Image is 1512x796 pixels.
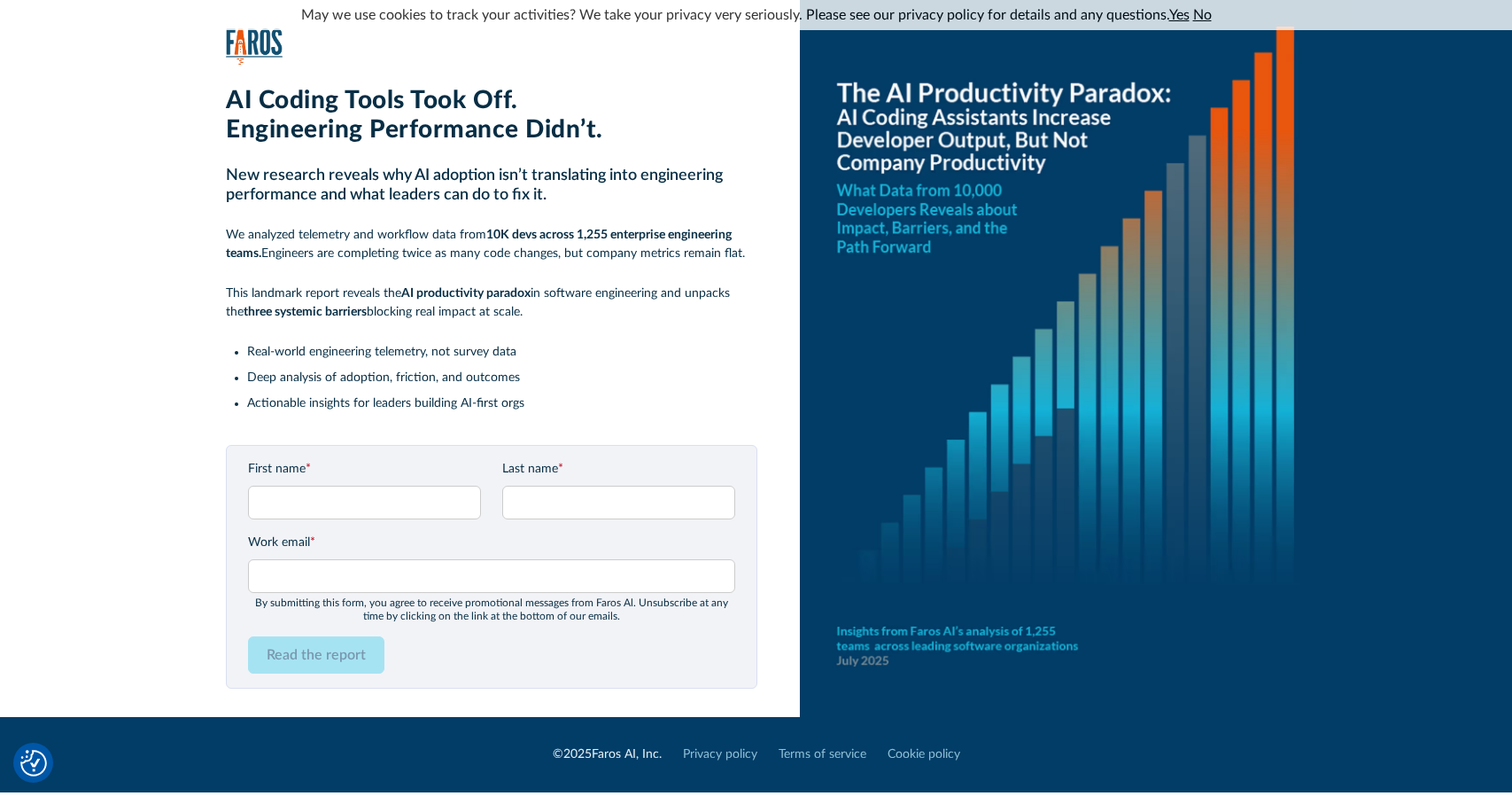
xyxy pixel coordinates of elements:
[248,460,735,674] form: Email Form
[226,167,757,205] h2: New research reveals why AI adoption isn’t translating into engineering performance and what lead...
[553,745,662,764] div: © Faros AI, Inc.
[401,287,531,300] strong: AI productivity paradox
[1169,8,1190,22] a: Yes
[1193,8,1212,22] a: No
[226,86,757,116] h1: AI Coding Tools Took Off.
[563,748,592,761] span: 2025
[779,745,866,764] a: Terms of service
[20,750,47,776] img: Revisit consent button
[248,636,384,674] input: Read the report
[226,226,757,263] p: We analyzed telemetry and workflow data from Engineers are completing twice as many code changes,...
[248,460,481,479] label: First name
[226,285,757,322] p: This landmark report reveals the in software engineering and unpacks the blocking real impact at ...
[683,745,757,764] a: Privacy policy
[247,369,757,387] li: Deep analysis of adoption, friction, and outcomes
[248,534,735,552] label: Work email
[244,306,367,318] strong: three systemic barriers
[248,597,735,622] div: By submitting this form, you agree to receive promotional messages from Faros Al. Unsubscribe at ...
[247,394,757,413] li: Actionable insights for leaders building AI-first orgs
[226,28,283,65] img: Faros Logo
[502,460,735,479] label: Last name
[226,115,757,145] h1: Engineering Performance Didn’t.
[888,745,960,764] a: Cookie policy
[247,343,757,362] li: Real-world engineering telemetry, not survey data
[20,750,47,776] button: Cookie Settings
